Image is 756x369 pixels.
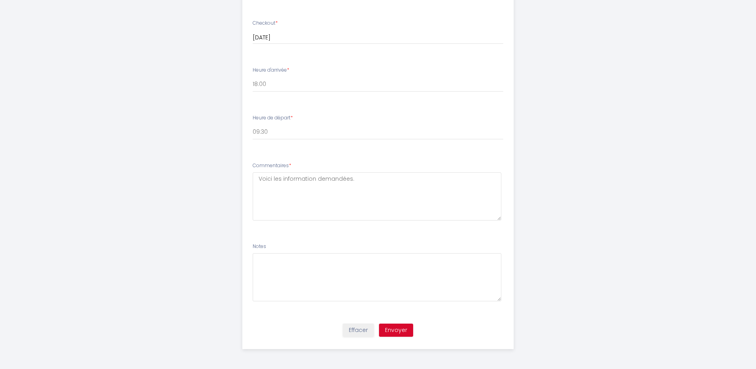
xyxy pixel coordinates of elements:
button: Effacer [343,324,374,337]
button: Envoyer [379,324,413,337]
label: Checkout [253,20,278,27]
label: Heure de départ [253,114,293,122]
label: Notes [253,243,266,250]
label: Commentaires [253,162,291,170]
label: Heure d'arrivée [253,66,289,74]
